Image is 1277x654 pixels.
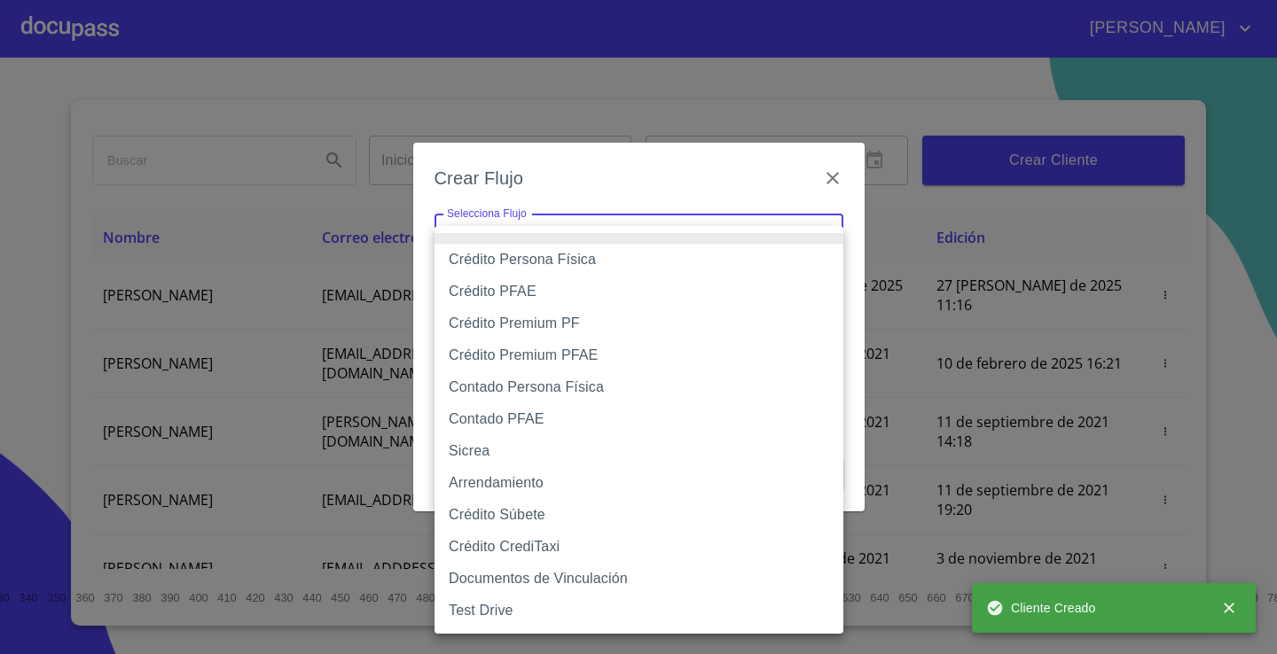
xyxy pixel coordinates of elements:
li: Documentos de Vinculación [435,563,843,595]
li: Test Drive [435,595,843,627]
li: None [435,233,843,244]
li: Crédito PFAE [435,276,843,308]
li: Crédito Premium PFAE [435,339,843,371]
li: Arrendamiento [435,467,843,499]
button: close [1210,588,1249,627]
li: Crédito CrediTaxi [435,531,843,563]
li: Crédito Persona Física [435,244,843,276]
li: Contado Persona Física [435,371,843,403]
span: Cliente Creado [986,599,1096,617]
li: Crédito Premium PF [435,308,843,339]
li: Sicrea [435,435,843,467]
li: Contado PFAE [435,403,843,435]
li: Crédito Súbete [435,499,843,531]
